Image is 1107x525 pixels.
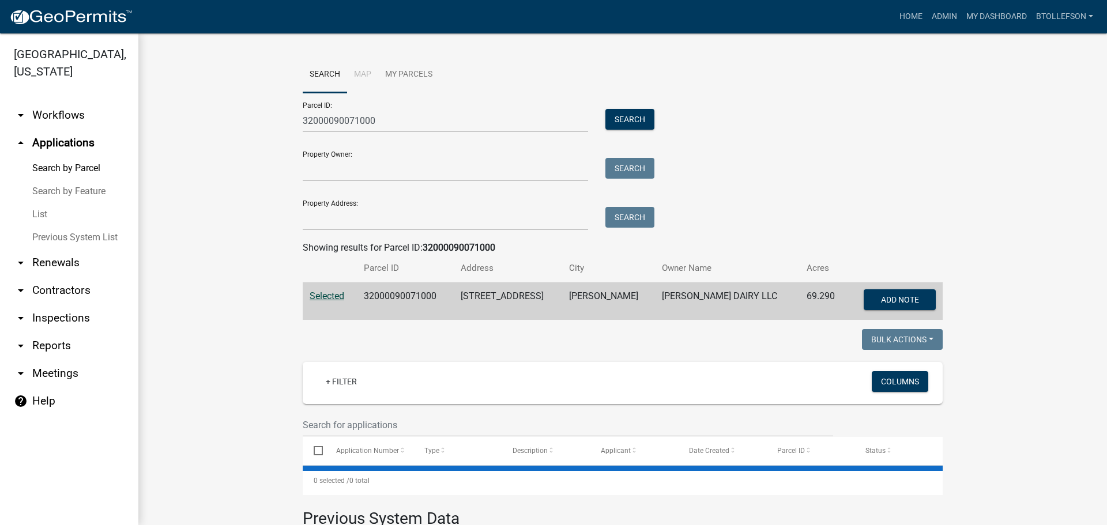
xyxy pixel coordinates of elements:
i: arrow_drop_down [14,256,28,270]
span: Application Number [336,447,399,455]
th: Owner Name [655,255,800,282]
th: Acres [800,255,847,282]
th: Address [454,255,562,282]
i: arrow_drop_down [14,108,28,122]
a: My Dashboard [962,6,1031,28]
datatable-header-cell: Application Number [325,437,413,464]
a: Admin [927,6,962,28]
datatable-header-cell: Applicant [590,437,678,464]
datatable-header-cell: Status [854,437,943,464]
a: My Parcels [378,56,439,93]
button: Search [605,109,654,130]
span: Description [513,447,548,455]
a: Selected [310,290,344,301]
a: btollefson [1031,6,1098,28]
i: arrow_drop_down [14,339,28,353]
button: Bulk Actions [862,329,943,350]
span: Type [424,447,439,455]
input: Search for applications [303,413,833,437]
i: arrow_drop_down [14,311,28,325]
th: Parcel ID [357,255,454,282]
div: 0 total [303,466,943,495]
span: Status [865,447,886,455]
i: arrow_drop_down [14,284,28,297]
a: + Filter [317,371,366,392]
td: [PERSON_NAME] [562,282,655,320]
strong: 32000090071000 [423,242,495,253]
i: arrow_drop_up [14,136,28,150]
a: Search [303,56,347,93]
div: Showing results for Parcel ID: [303,241,943,255]
span: 0 selected / [314,477,349,485]
datatable-header-cell: Date Created [678,437,766,464]
td: 69.290 [800,282,847,320]
datatable-header-cell: Parcel ID [766,437,854,464]
td: 32000090071000 [357,282,454,320]
td: [PERSON_NAME] DAIRY LLC [655,282,800,320]
td: [STREET_ADDRESS] [454,282,562,320]
a: Home [895,6,927,28]
span: Add Note [880,295,918,304]
button: Search [605,207,654,228]
span: Applicant [601,447,631,455]
span: Date Created [689,447,729,455]
button: Columns [872,371,928,392]
datatable-header-cell: Select [303,437,325,464]
datatable-header-cell: Description [502,437,590,464]
span: Parcel ID [777,447,805,455]
i: help [14,394,28,408]
th: City [562,255,655,282]
i: arrow_drop_down [14,367,28,380]
datatable-header-cell: Type [413,437,501,464]
button: Search [605,158,654,179]
button: Add Note [864,289,936,310]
